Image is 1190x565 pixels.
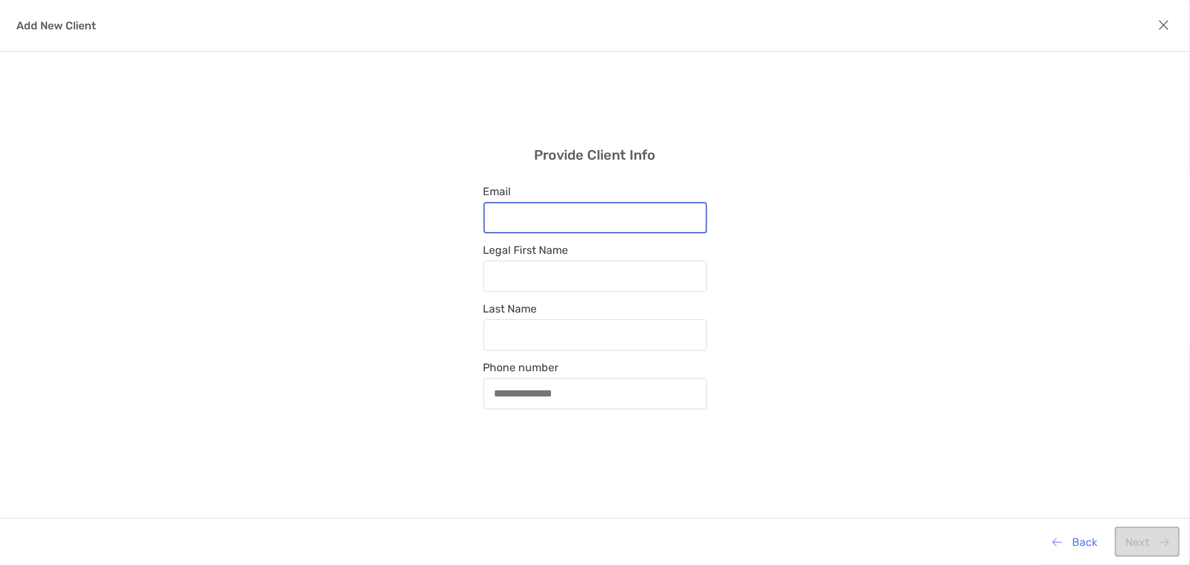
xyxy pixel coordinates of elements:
input: Last Name [484,329,706,341]
input: Phone number [484,388,706,399]
span: Phone number [484,361,707,374]
span: Last Name [484,302,707,315]
span: Legal First Name [484,244,707,257]
h4: Add New Client [16,19,96,32]
h3: Provide Client Info [535,147,656,163]
input: Legal First Name [484,270,706,282]
span: Email [484,185,707,198]
button: Back [1042,527,1108,557]
input: Email [485,212,706,223]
